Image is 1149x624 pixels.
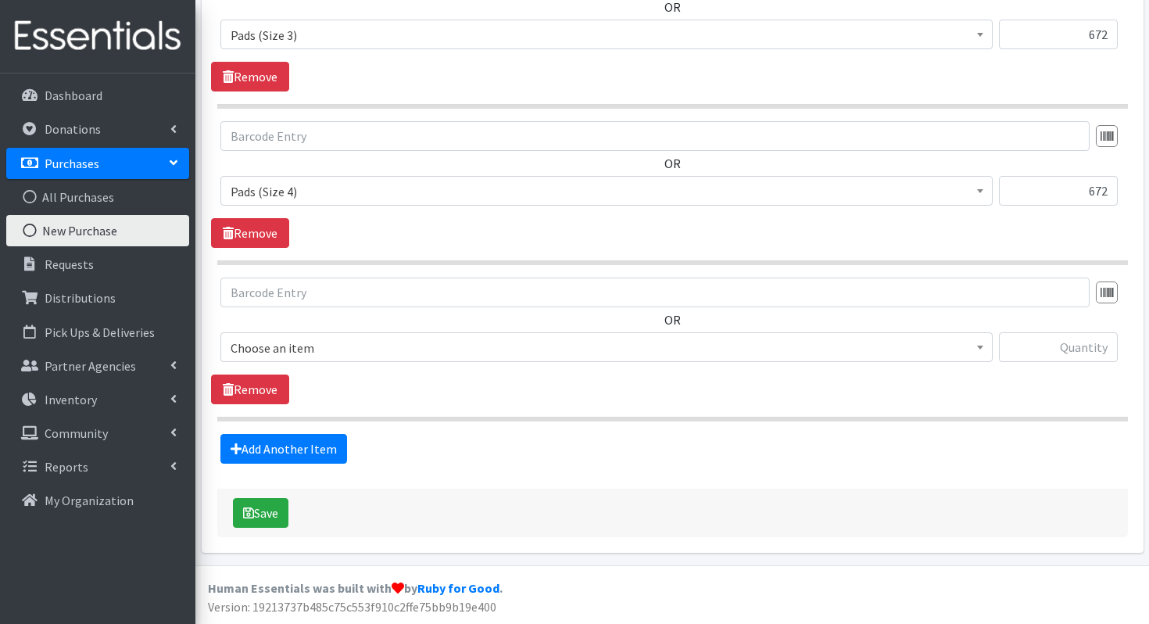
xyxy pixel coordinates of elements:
[220,176,993,206] span: Pads (Size 4)
[6,418,189,449] a: Community
[664,310,681,329] label: OR
[45,156,99,171] p: Purchases
[6,317,189,348] a: Pick Ups & Deliveries
[999,20,1118,49] input: Quantity
[6,249,189,280] a: Requests
[6,350,189,382] a: Partner Agencies
[45,493,134,508] p: My Organization
[45,88,102,103] p: Dashboard
[45,256,94,272] p: Requests
[208,599,496,615] span: Version: 19213737b485c75c553f910c2ffe75bb9b19e400
[231,181,983,203] span: Pads (Size 4)
[6,181,189,213] a: All Purchases
[211,218,289,248] a: Remove
[211,62,289,91] a: Remove
[45,392,97,407] p: Inventory
[220,332,993,362] span: Choose an item
[211,375,289,404] a: Remove
[999,176,1118,206] input: Quantity
[6,451,189,482] a: Reports
[231,24,983,46] span: Pads (Size 3)
[220,121,1090,151] input: Barcode Entry
[417,580,499,596] a: Ruby for Good
[45,325,155,340] p: Pick Ups & Deliveries
[220,20,993,49] span: Pads (Size 3)
[6,148,189,179] a: Purchases
[6,80,189,111] a: Dashboard
[208,580,503,596] strong: Human Essentials was built with by .
[45,121,101,137] p: Donations
[6,282,189,314] a: Distributions
[6,10,189,63] img: HumanEssentials
[999,332,1118,362] input: Quantity
[45,290,116,306] p: Distributions
[6,485,189,516] a: My Organization
[233,498,288,528] button: Save
[220,278,1090,307] input: Barcode Entry
[45,358,136,374] p: Partner Agencies
[664,154,681,173] label: OR
[6,215,189,246] a: New Purchase
[220,434,347,464] a: Add Another Item
[45,459,88,475] p: Reports
[45,425,108,441] p: Community
[6,113,189,145] a: Donations
[231,337,983,359] span: Choose an item
[6,384,189,415] a: Inventory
